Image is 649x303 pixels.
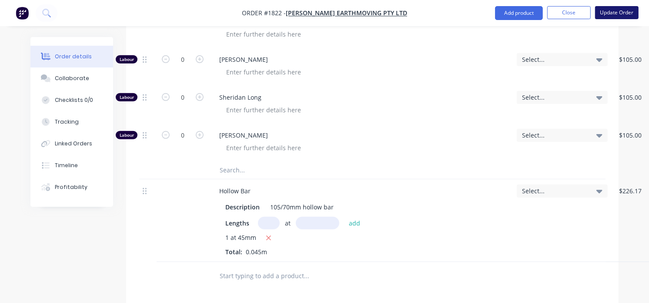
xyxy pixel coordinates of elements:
[522,186,588,195] span: Select...
[55,53,92,61] div: Order details
[30,46,113,67] button: Order details
[30,111,113,133] button: Tracking
[225,233,256,244] span: 1 at 45mm
[212,185,258,197] div: Hollow Bar
[219,131,510,140] span: [PERSON_NAME]
[285,219,291,228] span: at
[116,93,137,101] div: Labour
[345,217,365,229] button: add
[116,131,137,139] div: Labour
[286,9,407,17] a: [PERSON_NAME] Earthmoving Pty Ltd
[219,93,510,102] span: Sheridan Long
[55,140,92,148] div: Linked Orders
[495,6,543,20] button: Add product
[55,74,89,82] div: Collaborate
[595,6,639,19] button: Update Order
[16,7,29,20] img: Factory
[222,201,263,213] div: Description
[55,118,79,126] div: Tracking
[55,96,93,104] div: Checklists 0/0
[30,133,113,155] button: Linked Orders
[55,183,87,191] div: Profitability
[30,89,113,111] button: Checklists 0/0
[522,131,588,140] span: Select...
[522,93,588,102] span: Select...
[242,248,271,256] span: 0.045m
[219,162,393,179] input: Search...
[55,162,78,169] div: Timeline
[116,55,137,64] div: Labour
[522,55,588,64] span: Select...
[30,67,113,89] button: Collaborate
[242,9,286,17] span: Order #1822 -
[547,6,591,19] button: Close
[267,201,337,213] div: 105/70mm hollow bar
[30,176,113,198] button: Profitability
[225,248,242,256] span: Total:
[219,55,510,64] span: [PERSON_NAME]
[30,155,113,176] button: Timeline
[219,267,393,285] input: Start typing to add a product...
[225,219,249,228] span: Lengths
